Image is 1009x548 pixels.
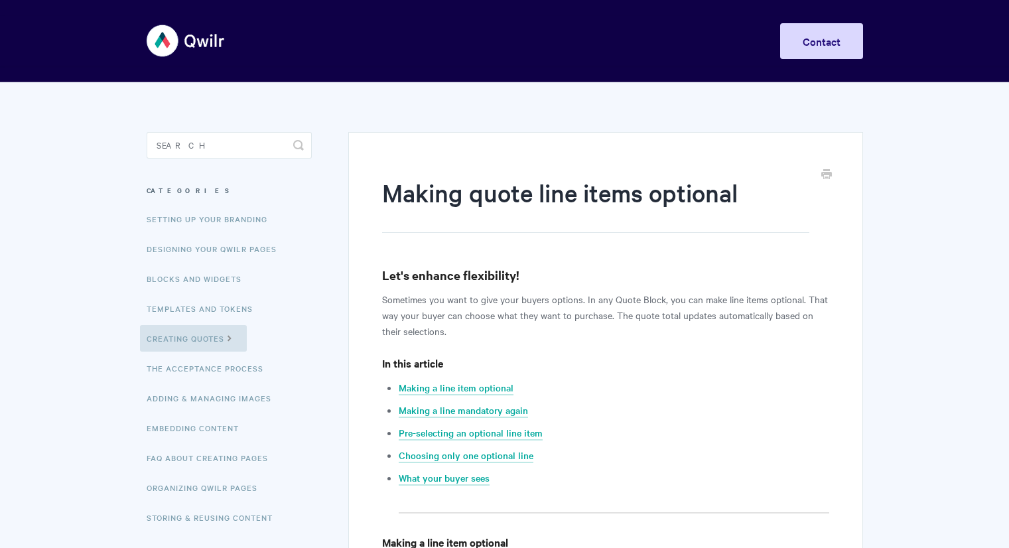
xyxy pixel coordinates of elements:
[147,504,283,531] a: Storing & Reusing Content
[399,471,490,486] a: What your buyer sees
[399,381,513,395] a: Making a line item optional
[147,16,226,66] img: Qwilr Help Center
[147,415,249,441] a: Embedding Content
[780,23,863,59] a: Contact
[147,178,312,202] h3: Categories
[147,236,287,262] a: Designing Your Qwilr Pages
[382,266,829,285] h3: Let's enhance flexibility!
[147,385,281,411] a: Adding & Managing Images
[147,132,312,159] input: Search
[382,291,829,339] p: Sometimes you want to give your buyers options. In any Quote Block, you can make line items optio...
[399,426,543,441] a: Pre-selecting an optional line item
[382,176,809,233] h1: Making quote line items optional
[147,295,263,322] a: Templates and Tokens
[399,403,528,418] a: Making a line mandatory again
[821,168,832,182] a: Print this Article
[147,265,251,292] a: Blocks and Widgets
[147,206,277,232] a: Setting up your Branding
[140,325,247,352] a: Creating Quotes
[147,474,267,501] a: Organizing Qwilr Pages
[382,355,829,372] h4: In this article
[399,448,533,463] a: Choosing only one optional line
[147,445,278,471] a: FAQ About Creating Pages
[147,355,273,381] a: The Acceptance Process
